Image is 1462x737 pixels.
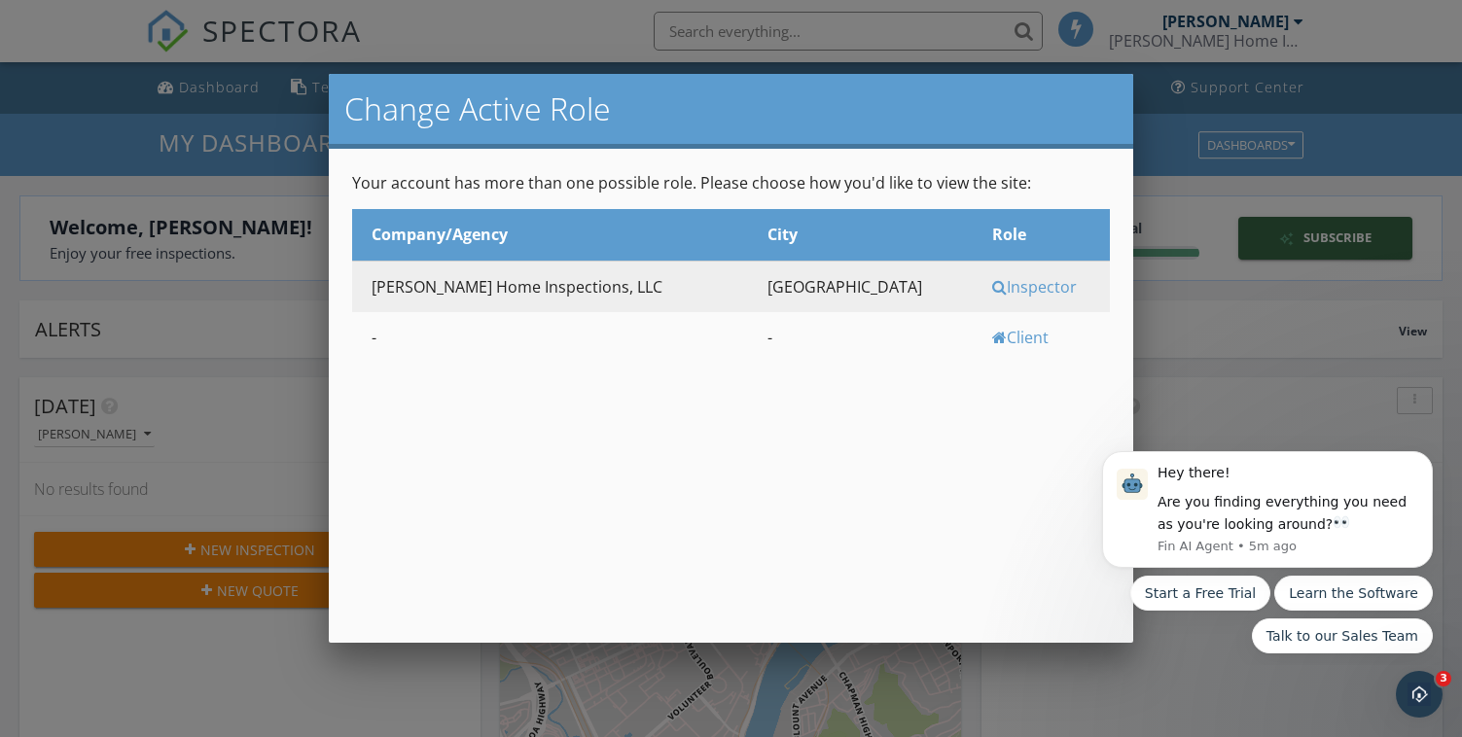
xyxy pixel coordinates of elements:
[1396,671,1443,718] iframe: Intercom live chat
[973,209,1110,261] th: Role
[1073,435,1462,665] iframe: Intercom notifications message
[352,312,748,363] td: -
[352,261,748,312] td: [PERSON_NAME] Home Inspections, LLC
[992,327,1105,348] div: Client
[344,89,1118,128] h2: Change Active Role
[992,276,1105,298] div: Inspector
[748,209,973,261] th: City
[1436,671,1451,686] span: 3
[352,209,748,261] th: Company/Agency
[748,312,973,363] td: -
[748,261,973,312] td: [GEOGRAPHIC_DATA]
[352,172,1110,193] p: Your account has more than one possible role. Please choose how you'd like to view the site:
